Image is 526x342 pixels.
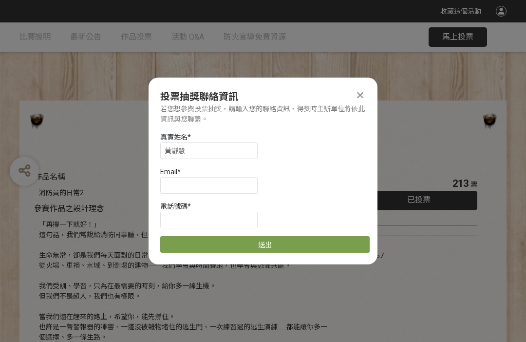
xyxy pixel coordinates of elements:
[224,32,286,41] span: 防火宣導免費資源
[160,236,370,253] button: 送出
[19,22,51,52] a: 比賽說明
[70,32,101,41] span: 最新公告
[224,22,286,52] a: 防火宣導免費資源
[160,104,366,124] div: 若您想參與投票抽獎，請輸入您的聯絡資訊，得獎時主辦單位將依此資訊與您聯繫。
[34,172,65,181] span: 作品名稱
[39,188,331,198] div: 消防員的日常2
[121,22,152,52] a: 作品投票
[160,89,366,104] div: 投票抽獎聯絡資訊
[452,178,469,189] span: 213
[121,32,152,41] span: 作品投票
[160,168,177,176] span: Email
[440,7,481,15] span: 收藏這個活動
[429,27,487,47] button: 馬上投票
[70,22,101,52] a: 最新公告
[160,133,188,141] span: 真實姓名
[171,22,204,52] a: 活動 Q&A
[19,32,51,41] span: 比賽說明
[34,204,104,213] span: 參賽作品之設計理念
[171,32,204,41] span: 活動 Q&A
[470,181,477,188] span: 票
[407,195,431,204] span: 已投票
[442,32,473,41] span: 馬上投票
[160,202,188,210] span: 電話號碼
